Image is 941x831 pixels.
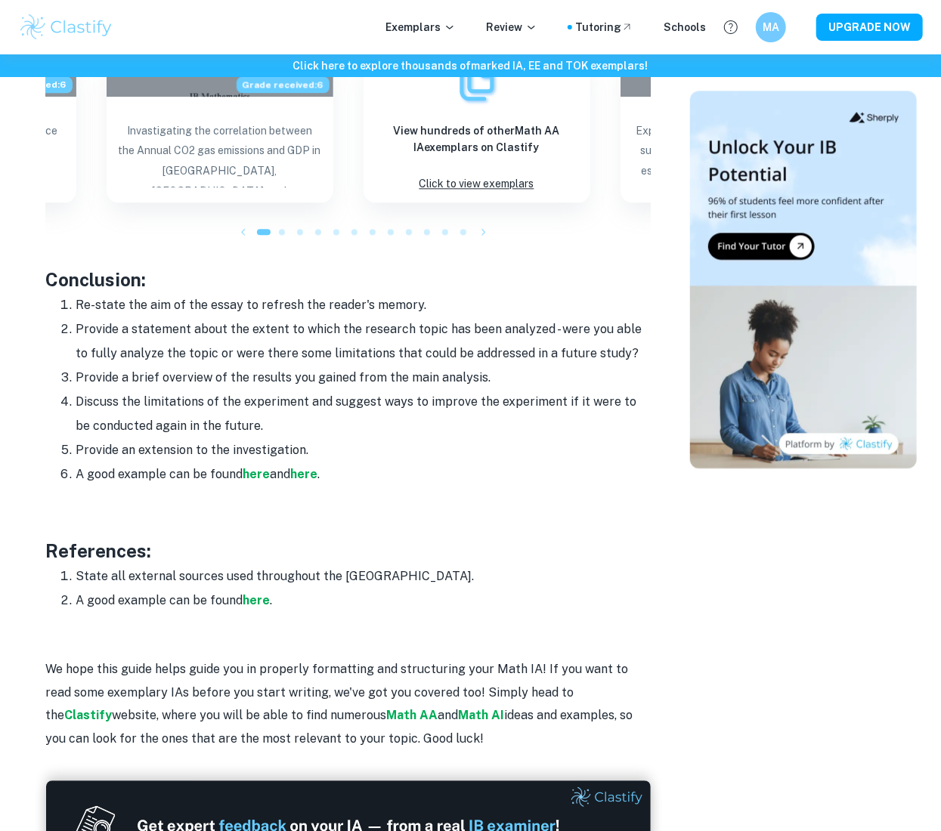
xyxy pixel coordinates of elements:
a: here [243,593,271,607]
p: Exemplars [385,19,456,36]
h6: View hundreds of other Math AA IA exemplars on Clastify [376,122,578,156]
img: Thumbnail [690,91,917,468]
button: MA [756,12,786,42]
li: Provide a statement about the extent to which the research topic has been analyzed - were you abl... [76,317,651,366]
button: Help and Feedback [718,14,744,40]
a: Math AA [387,708,438,722]
li: State all external sources used throughout the [GEOGRAPHIC_DATA]. [76,564,651,588]
span: Grade received: 6 [237,76,330,93]
a: here [291,467,318,481]
img: Exemplars [454,59,500,104]
li: Discuss the limitations of the experiment and suggest ways to improve the experiment if it were t... [76,390,651,438]
p: Click to view exemplars [419,174,534,194]
img: Clastify logo [18,12,114,42]
a: Blog exemplar: Invastigating the correlation between thGrade received:6Invastigating the correlat... [107,51,333,202]
a: ExemplarsView hundreds of otherMath AA IAexemplars on ClastifyClick to view exemplars [364,51,590,202]
h3: References: [46,537,651,564]
h6: Click here to explore thousands of marked IA, EE and TOK exemplars ! [3,57,938,74]
a: Math AI [459,708,505,722]
a: Blog exemplar: Exploring the method of calculating the Exploring the method of calculating the su... [621,51,847,202]
a: here [243,467,271,481]
a: Clastify [65,708,113,722]
h3: Conclusion: [46,266,651,293]
p: Exploring the method of calculating the surface area of solid of revolution and estimating the la... [633,121,835,187]
a: Schools [664,19,706,36]
li: Provide a brief overview of the results you gained from the main analysis. [76,366,651,390]
p: Review [486,19,537,36]
h6: MA [763,19,780,36]
button: UPGRADE NOW [816,14,923,41]
p: We hope this guide helps guide you in properly formatting and structuring your Math IA! If you wa... [46,658,651,750]
li: Provide an extension to the investigation. [76,438,651,462]
a: Tutoring [575,19,633,36]
li: A good example can be found . [76,588,651,613]
p: Invastigating the correlation between the Annual CO2 gas emissions and GDP in [GEOGRAPHIC_DATA], ... [119,121,321,187]
li: A good example can be found and . [76,462,651,487]
li: Re-state the aim of the essay to refresh the reader's memory. [76,293,651,317]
